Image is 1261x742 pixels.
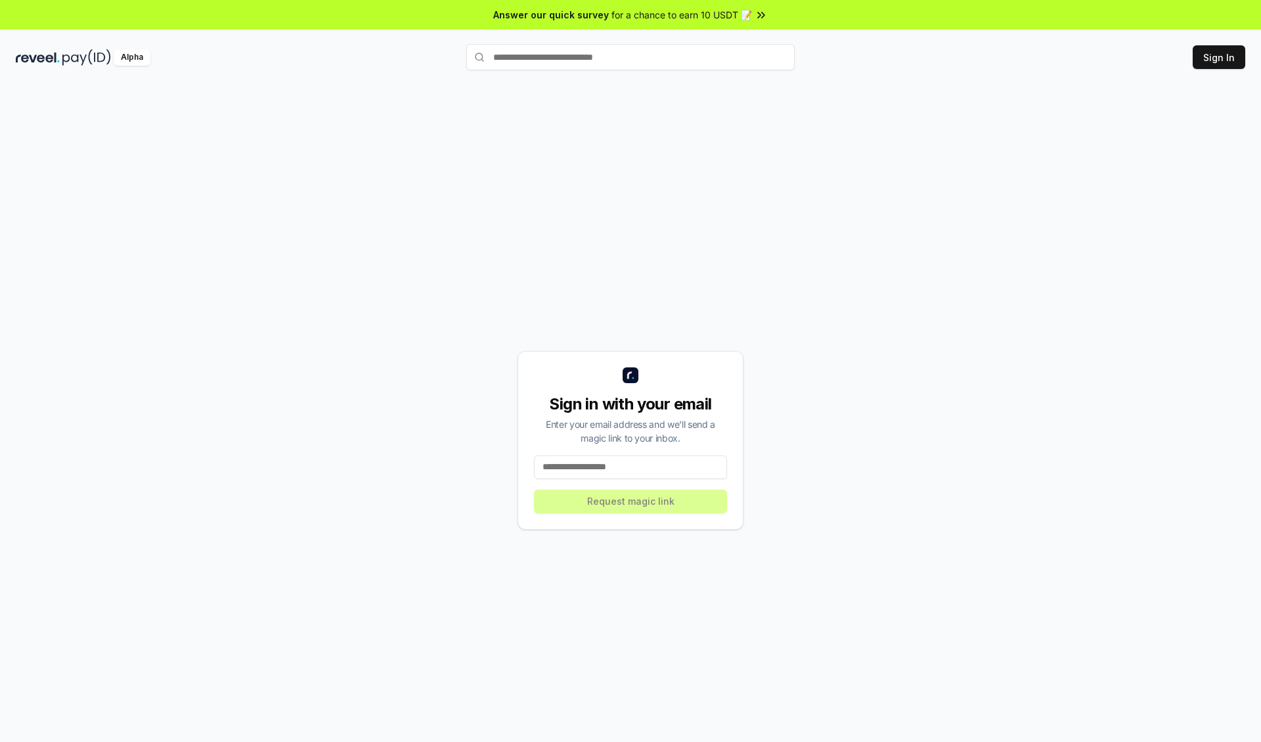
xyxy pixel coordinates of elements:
div: Sign in with your email [534,394,727,415]
span: Answer our quick survey [493,8,609,22]
span: for a chance to earn 10 USDT 📝 [611,8,752,22]
img: pay_id [62,49,111,66]
button: Sign In [1193,45,1245,69]
div: Enter your email address and we’ll send a magic link to your inbox. [534,417,727,445]
img: logo_small [623,367,638,383]
div: Alpha [114,49,150,66]
img: reveel_dark [16,49,60,66]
